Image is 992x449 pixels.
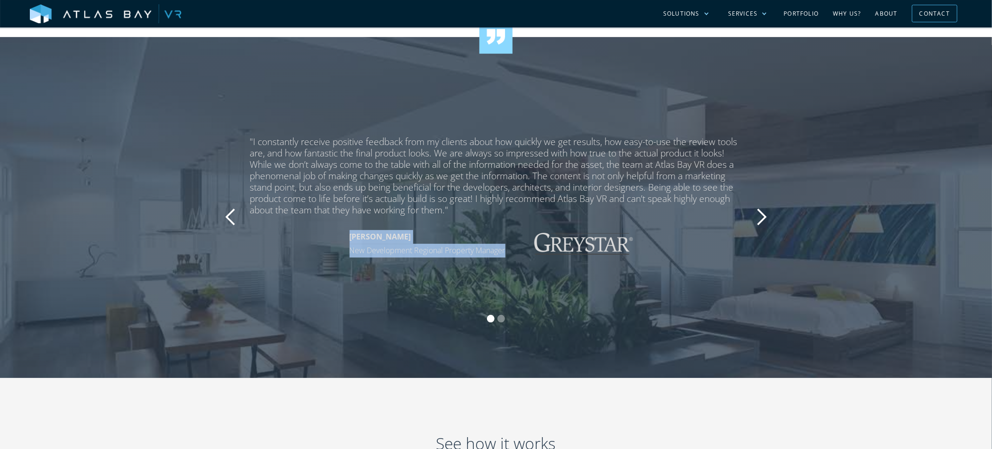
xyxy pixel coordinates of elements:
[486,28,506,46] img: Quote about VR from developers
[497,315,505,322] div: Show slide 2 of 2
[728,9,758,18] div: Services
[250,136,742,216] div: "I constantly receive positive feedback from my clients about how quickly we get results, how eas...
[487,315,495,322] div: Show slide 1 of 2
[912,5,957,22] a: Contact
[742,136,780,298] div: next slide
[920,6,950,21] div: Contact
[212,136,780,298] div: carousel
[350,231,411,242] strong: [PERSON_NAME]
[250,136,742,257] div: 1 of 2
[212,136,250,298] div: previous slide
[30,4,181,24] img: Atlas Bay VR Logo
[350,230,505,257] p: New Development Regional Property Manager
[663,9,700,18] div: Solutions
